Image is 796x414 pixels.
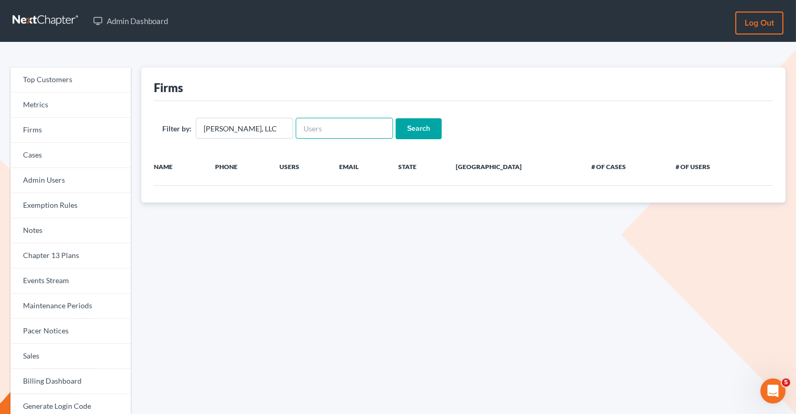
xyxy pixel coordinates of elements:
[760,378,786,404] iframe: Intercom live chat
[331,156,390,177] th: Email
[10,369,131,394] a: Billing Dashboard
[10,243,131,268] a: Chapter 13 Plans
[271,156,331,177] th: Users
[154,80,183,95] div: Firms
[10,193,131,218] a: Exemption Rules
[10,68,131,93] a: Top Customers
[10,118,131,143] a: Firms
[296,118,393,139] input: Users
[583,156,667,177] th: # of Cases
[447,156,583,177] th: [GEOGRAPHIC_DATA]
[10,93,131,118] a: Metrics
[10,294,131,319] a: Maintenance Periods
[667,156,752,177] th: # of Users
[207,156,271,177] th: Phone
[162,123,192,134] label: Filter by:
[735,12,783,35] a: Log out
[396,118,442,139] input: Search
[10,218,131,243] a: Notes
[782,378,790,387] span: 5
[10,168,131,193] a: Admin Users
[390,156,447,177] th: State
[10,143,131,168] a: Cases
[88,12,173,30] a: Admin Dashboard
[10,319,131,344] a: Pacer Notices
[10,344,131,369] a: Sales
[196,118,293,139] input: Firm Name
[10,268,131,294] a: Events Stream
[141,156,207,177] th: Name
